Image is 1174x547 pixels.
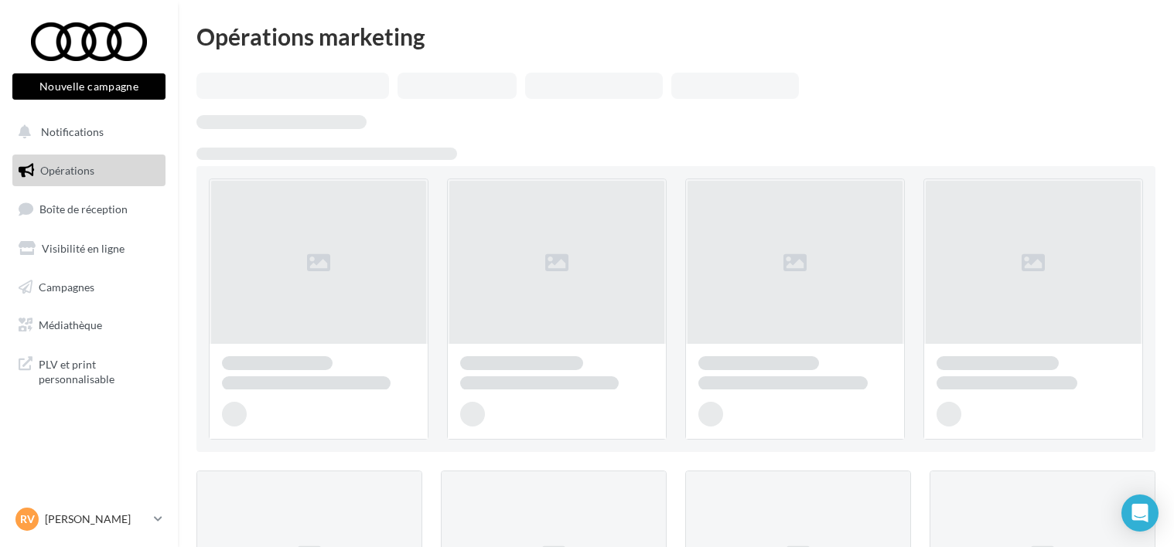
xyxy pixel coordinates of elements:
[9,116,162,148] button: Notifications
[12,73,166,100] button: Nouvelle campagne
[39,202,128,216] span: Boîte de réception
[41,125,104,138] span: Notifications
[45,511,148,527] p: [PERSON_NAME]
[12,505,166,534] a: RV [PERSON_NAME]
[39,354,159,387] span: PLV et print personnalisable
[9,155,169,187] a: Opérations
[9,271,169,304] a: Campagnes
[9,233,169,265] a: Visibilité en ligne
[9,309,169,341] a: Médiathèque
[20,511,35,527] span: RV
[196,25,1155,48] div: Opérations marketing
[1121,494,1159,532] div: Open Intercom Messenger
[40,164,94,177] span: Opérations
[39,280,94,293] span: Campagnes
[42,242,125,255] span: Visibilité en ligne
[39,318,102,331] span: Médiathèque
[9,192,169,226] a: Boîte de réception
[9,348,169,393] a: PLV et print personnalisable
